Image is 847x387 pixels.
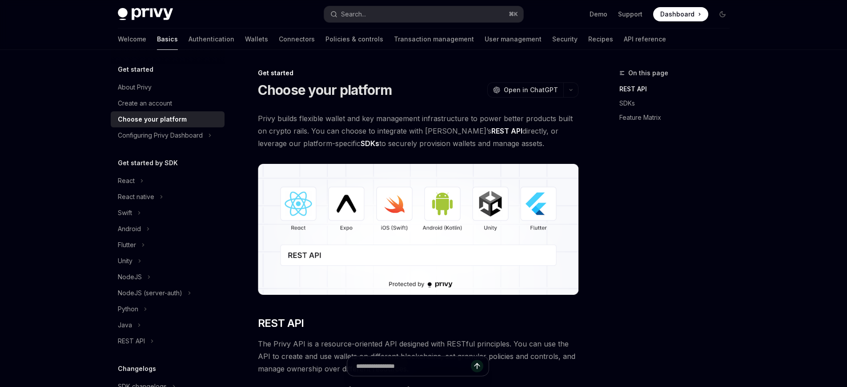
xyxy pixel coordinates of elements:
[111,111,225,127] a: Choose your platform
[118,363,156,374] h5: Changelogs
[189,29,234,50] a: Authentication
[111,95,225,111] a: Create an account
[118,175,135,186] div: React
[118,224,141,234] div: Android
[624,29,666,50] a: API reference
[485,29,542,50] a: User management
[118,158,178,168] h5: Get started by SDK
[471,360,483,372] button: Send message
[118,272,142,282] div: NodeJS
[487,82,563,98] button: Open in ChatGPT
[258,82,392,98] h1: Choose your platform
[111,79,225,95] a: About Privy
[258,112,578,150] span: Privy builds flexible wallet and key management infrastructure to power better products built on ...
[618,10,642,19] a: Support
[619,110,737,125] a: Feature Matrix
[590,10,607,19] a: Demo
[619,82,737,96] a: REST API
[653,7,708,21] a: Dashboard
[118,98,172,109] div: Create an account
[118,114,187,125] div: Choose your platform
[258,316,304,330] span: REST API
[258,164,578,295] img: images/Platform2.png
[118,64,153,75] h5: Get started
[118,82,152,93] div: About Privy
[394,29,474,50] a: Transaction management
[552,29,578,50] a: Security
[588,29,613,50] a: Recipes
[118,8,173,20] img: dark logo
[245,29,268,50] a: Wallets
[157,29,178,50] a: Basics
[118,191,154,202] div: React native
[715,7,730,21] button: Toggle dark mode
[491,126,522,135] strong: REST API
[279,29,315,50] a: Connectors
[118,288,182,298] div: NodeJS (server-auth)
[118,304,138,314] div: Python
[341,9,366,20] div: Search...
[118,336,145,346] div: REST API
[118,320,132,330] div: Java
[619,96,737,110] a: SDKs
[258,338,578,375] span: The Privy API is a resource-oriented API designed with RESTful principles. You can use the API to...
[628,68,668,78] span: On this page
[509,11,518,18] span: ⌘ K
[258,69,578,77] div: Get started
[361,139,379,148] strong: SDKs
[118,29,146,50] a: Welcome
[324,6,523,22] button: Search...⌘K
[118,240,136,250] div: Flutter
[118,256,132,266] div: Unity
[325,29,383,50] a: Policies & controls
[504,86,558,94] span: Open in ChatGPT
[118,208,132,218] div: Swift
[118,130,203,141] div: Configuring Privy Dashboard
[660,10,694,19] span: Dashboard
